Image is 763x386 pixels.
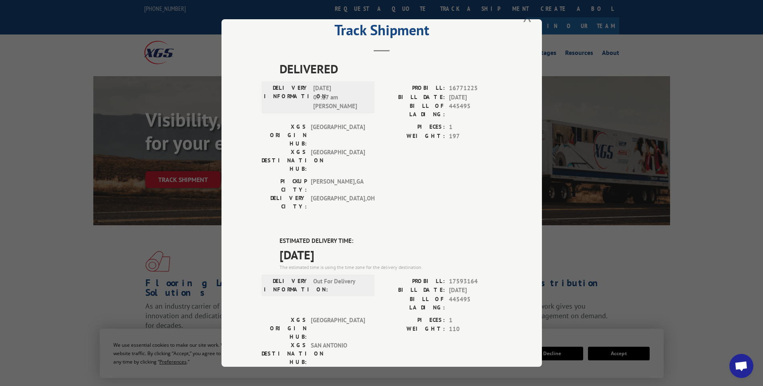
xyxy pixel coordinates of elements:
[264,84,309,111] label: DELIVERY INFORMATION:
[449,295,502,312] span: 445495
[382,277,445,286] label: PROBILL:
[449,325,502,334] span: 110
[262,316,307,341] label: XGS ORIGIN HUB:
[311,341,365,366] span: SAN ANTONIO
[262,341,307,366] label: XGS DESTINATION HUB:
[449,286,502,295] span: [DATE]
[280,246,502,264] span: [DATE]
[311,194,365,211] span: [GEOGRAPHIC_DATA] , OH
[280,264,502,271] div: The estimated time is using the time zone for the delivery destination.
[449,93,502,102] span: [DATE]
[449,277,502,286] span: 17593164
[311,123,365,148] span: [GEOGRAPHIC_DATA]
[311,177,365,194] span: [PERSON_NAME] , GA
[382,286,445,295] label: BILL DATE:
[311,148,365,173] span: [GEOGRAPHIC_DATA]
[449,132,502,141] span: 197
[262,148,307,173] label: XGS DESTINATION HUB:
[311,316,365,341] span: [GEOGRAPHIC_DATA]
[280,60,502,78] span: DELIVERED
[262,194,307,211] label: DELIVERY CITY:
[449,123,502,132] span: 1
[382,132,445,141] label: WEIGHT:
[382,325,445,334] label: WEIGHT:
[382,316,445,325] label: PIECES:
[280,236,502,246] label: ESTIMATED DELIVERY TIME:
[313,84,367,111] span: [DATE] 07:17 am [PERSON_NAME]
[262,123,307,148] label: XGS ORIGIN HUB:
[264,277,309,294] label: DELIVERY INFORMATION:
[449,316,502,325] span: 1
[729,354,753,378] div: Open chat
[313,277,367,294] span: Out For Delivery
[262,177,307,194] label: PICKUP CITY:
[449,84,502,93] span: 16771225
[382,123,445,132] label: PIECES:
[382,93,445,102] label: BILL DATE:
[382,84,445,93] label: PROBILL:
[449,102,502,119] span: 445495
[382,295,445,312] label: BILL OF LADING:
[262,24,502,40] h2: Track Shipment
[382,102,445,119] label: BILL OF LADING:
